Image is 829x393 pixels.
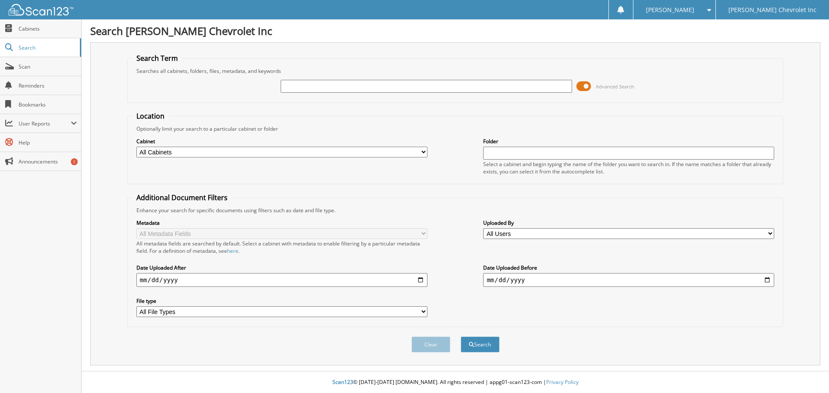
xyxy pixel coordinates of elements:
span: Scan123 [332,378,353,386]
a: Privacy Policy [546,378,579,386]
input: start [136,273,427,287]
label: Uploaded By [483,219,774,226]
span: Search [19,44,76,51]
span: Advanced Search [596,83,634,90]
button: Clear [411,336,450,352]
span: [PERSON_NAME] [646,7,694,13]
span: Reminders [19,82,77,89]
span: Bookmarks [19,101,77,108]
span: Announcements [19,158,77,165]
div: 1 [71,158,78,165]
label: Cabinet [136,138,427,145]
input: end [483,273,774,287]
div: All metadata fields are searched by default. Select a cabinet with metadata to enable filtering b... [136,240,427,255]
div: Select a cabinet and begin typing the name of the folder you want to search in. If the name match... [483,160,774,175]
legend: Location [132,111,169,121]
div: Optionally limit your search to a particular cabinet or folder [132,125,779,132]
label: Date Uploaded After [136,264,427,271]
h1: Search [PERSON_NAME] Chevrolet Inc [90,24,820,38]
span: User Reports [19,120,71,127]
label: Date Uploaded Before [483,264,774,271]
iframe: Chat Widget [786,352,829,393]
legend: Additional Document Filters [132,193,232,202]
span: [PERSON_NAME] Chevrolet Inc [728,7,816,13]
a: here [227,247,238,255]
div: Searches all cabinets, folders, files, metadata, and keywords [132,67,779,75]
button: Search [461,336,500,352]
img: scan123-logo-white.svg [9,4,73,16]
label: File type [136,297,427,305]
legend: Search Term [132,53,182,63]
span: Help [19,139,77,146]
span: Scan [19,63,77,70]
div: Enhance your search for specific documents using filters such as date and file type. [132,207,779,214]
div: © [DATE]-[DATE] [DOMAIN_NAME]. All rights reserved | appg01-scan123-com | [82,372,829,393]
label: Folder [483,138,774,145]
span: Cabinets [19,25,77,32]
label: Metadata [136,219,427,226]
